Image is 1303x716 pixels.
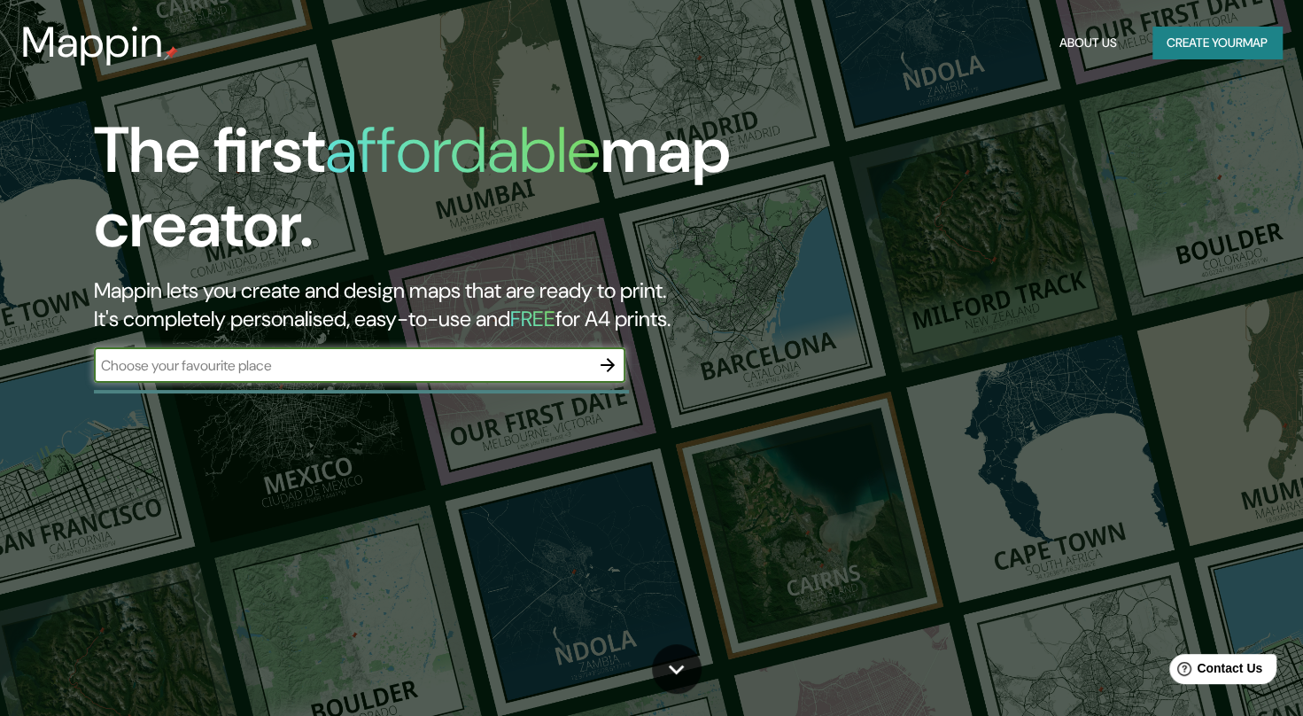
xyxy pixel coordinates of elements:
[94,276,746,333] h2: Mappin lets you create and design maps that are ready to print. It's completely personalised, eas...
[510,305,555,332] h5: FREE
[1052,27,1124,59] button: About Us
[164,46,178,60] img: mappin-pin
[94,355,590,376] input: Choose your favourite place
[1152,27,1282,59] button: Create yourmap
[325,109,601,191] h1: affordable
[1145,647,1284,697] iframe: Help widget launcher
[21,18,164,67] h3: Mappin
[94,113,746,276] h1: The first map creator.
